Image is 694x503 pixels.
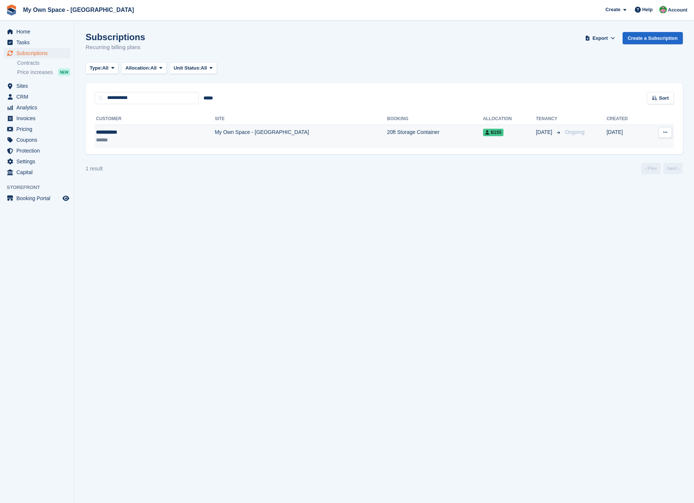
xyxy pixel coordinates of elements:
a: Preview store [61,194,70,203]
td: 20ft Storage Container [387,125,483,148]
span: All [201,64,207,72]
span: All [102,64,109,72]
a: menu [4,124,70,134]
a: Previous [641,163,661,174]
th: Site [215,113,387,125]
div: 1 result [86,165,103,173]
td: My Own Space - [GEOGRAPHIC_DATA] [215,125,387,148]
a: menu [4,156,70,167]
p: Recurring billing plans [86,43,145,52]
a: menu [4,26,70,37]
a: menu [4,135,70,145]
span: Tasks [16,37,61,48]
span: Export [592,35,608,42]
a: menu [4,48,70,58]
span: Settings [16,156,61,167]
img: stora-icon-8386f47178a22dfd0bd8f6a31ec36ba5ce8667c1dd55bd0f319d3a0aa187defe.svg [6,4,17,16]
div: NEW [58,68,70,76]
img: Millie Webb [659,6,667,13]
a: menu [4,102,70,113]
span: Capital [16,167,61,177]
span: [DATE] [536,128,554,136]
a: Contracts [17,60,70,67]
span: Booking Portal [16,193,61,204]
span: Pricing [16,124,61,134]
a: Create a Subscription [623,32,683,44]
th: Tenancy [536,113,562,125]
span: Ongoing [565,129,585,135]
nav: Page [640,163,684,174]
span: Protection [16,145,61,156]
button: Type: All [86,62,118,74]
span: Subscriptions [16,48,61,58]
a: menu [4,113,70,124]
span: Analytics [16,102,61,113]
a: menu [4,167,70,177]
span: Price increases [17,69,53,76]
span: Invoices [16,113,61,124]
span: CRM [16,92,61,102]
span: Storefront [7,184,74,191]
span: Sort [659,94,669,102]
th: Customer [95,113,215,125]
span: Home [16,26,61,37]
button: Export [584,32,617,44]
a: menu [4,145,70,156]
span: All [150,64,157,72]
span: Create [605,6,620,13]
th: Booking [387,113,483,125]
a: Next [663,163,683,174]
a: menu [4,81,70,91]
span: Help [642,6,653,13]
h1: Subscriptions [86,32,145,42]
a: menu [4,92,70,102]
span: Coupons [16,135,61,145]
th: Created [607,113,645,125]
a: Price increases NEW [17,68,70,76]
span: B155 [483,129,504,136]
a: menu [4,37,70,48]
button: Unit Status: All [170,62,217,74]
span: Allocation: [125,64,150,72]
span: Sites [16,81,61,91]
td: [DATE] [607,125,645,148]
a: menu [4,193,70,204]
span: Type: [90,64,102,72]
a: My Own Space - [GEOGRAPHIC_DATA] [20,4,137,16]
button: Allocation: All [121,62,167,74]
span: Unit Status: [174,64,201,72]
th: Allocation [483,113,536,125]
span: Account [668,6,687,14]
